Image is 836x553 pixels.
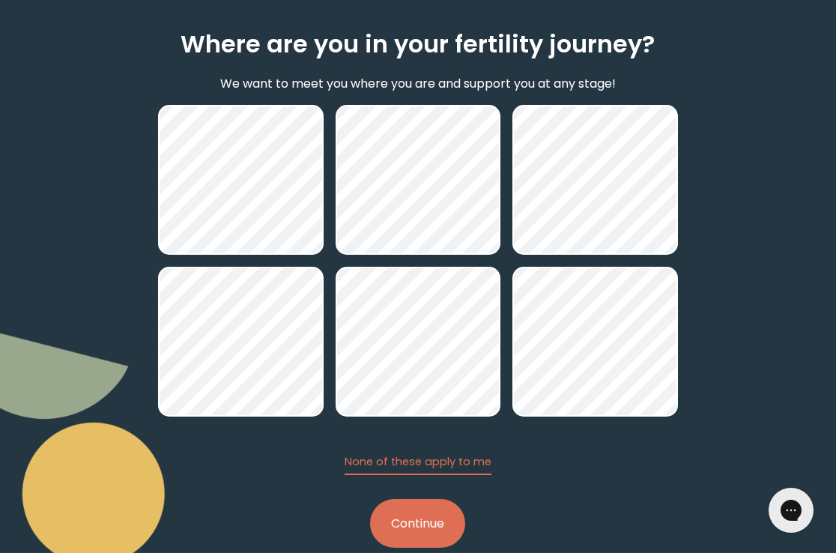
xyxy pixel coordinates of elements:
[345,454,491,475] button: None of these apply to me
[220,74,616,93] p: We want to meet you where you are and support you at any stage!
[761,483,821,538] iframe: Gorgias live chat messenger
[181,26,655,62] h2: Where are you in your fertility journey?
[370,499,465,548] button: Continue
